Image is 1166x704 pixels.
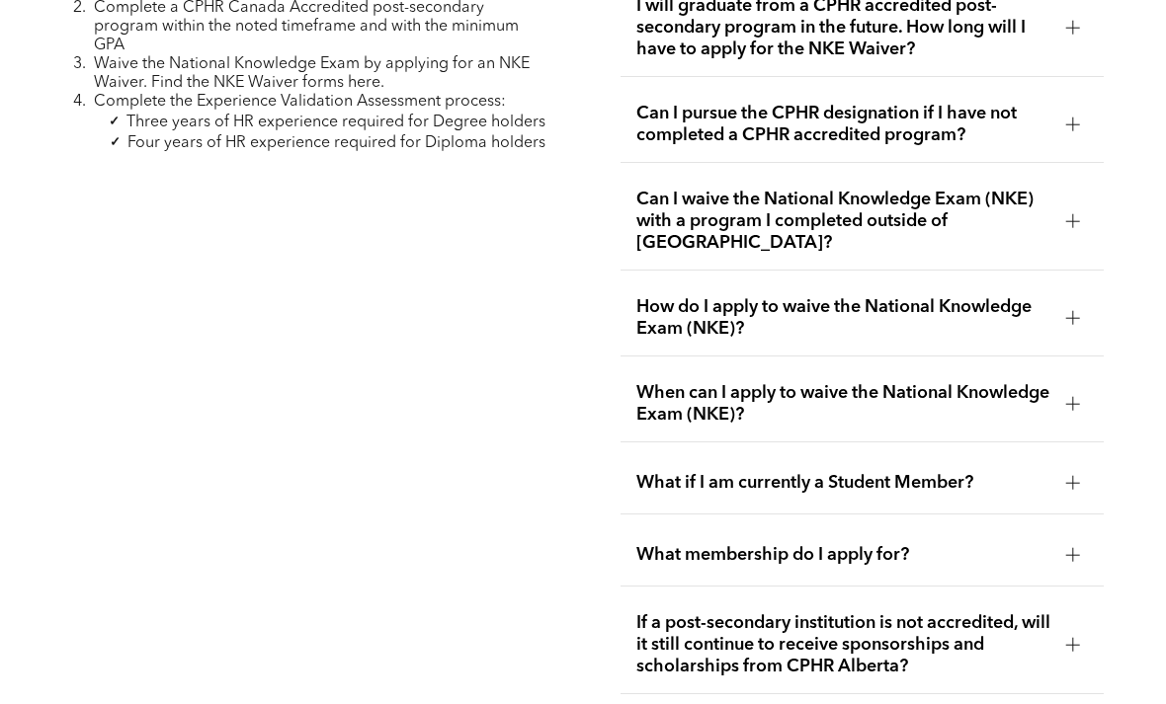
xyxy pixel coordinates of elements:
[636,104,1050,147] span: Can I pursue the CPHR designation if I have not completed a CPHR accredited program?
[636,545,1050,567] span: What membership do I apply for?
[636,613,1050,678] span: If a post-secondary institution is not accredited, will it still continue to receive sponsorships...
[636,383,1050,427] span: When can I apply to waive the National Knowledge Exam (NKE)?
[126,116,545,131] span: Three years of HR experience required for Degree holders
[94,1,519,54] span: Complete a CPHR Canada Accredited post-secondary program within the noted timeframe and with the ...
[636,190,1050,255] span: Can I waive the National Knowledge Exam (NKE) with a program I completed outside of [GEOGRAPHIC_D...
[127,136,545,152] span: Four years of HR experience required for Diploma holders
[636,473,1050,495] span: What if I am currently a Student Member?
[94,57,530,92] span: Waive the National Knowledge Exam by applying for an NKE Waiver. Find the NKE Waiver forms here.
[636,297,1050,341] span: How do I apply to waive the National Knowledge Exam (NKE)?
[94,95,506,111] span: Complete the Experience Validation Assessment process:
